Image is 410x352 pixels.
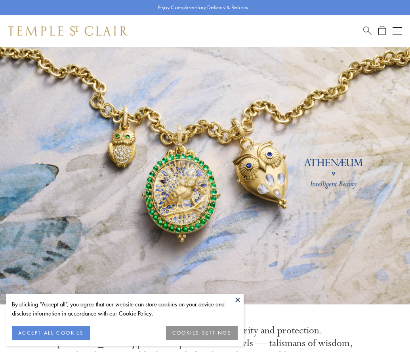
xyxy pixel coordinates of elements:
[12,300,238,318] div: By clicking “Accept all”, you agree that our website can store cookies on your device and disclos...
[393,26,402,36] button: Open navigation
[363,26,372,36] a: Search
[166,326,238,340] button: COOKIES SETTINGS
[8,26,128,36] img: Temple St. Clair
[158,4,248,11] p: Enjoy Complimentary Delivery & Returns
[378,26,386,36] a: Open Shopping Bag
[12,326,90,340] button: ACCEPT ALL COOKIES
